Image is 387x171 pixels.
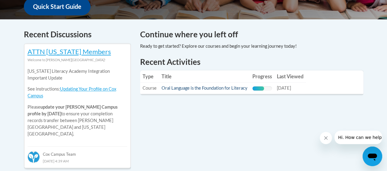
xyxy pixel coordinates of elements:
[28,158,127,164] div: [DATE] 4:39 AM
[159,70,250,83] th: Title
[162,85,247,91] a: Oral Language is the Foundation for Literacy
[4,4,50,9] span: Hi. How can we help?
[363,147,382,166] iframe: Button to launch messaging window
[277,85,291,91] span: [DATE]
[274,70,306,83] th: Last Viewed
[28,63,127,142] div: Please to ensure your completion records transfer between [PERSON_NAME][GEOGRAPHIC_DATA] and [US_...
[140,28,363,40] h4: Continue where you left off
[28,57,127,63] div: Welcome to [PERSON_NAME][GEOGRAPHIC_DATA]!
[28,146,127,157] div: Cox Campus Team
[28,68,127,81] p: [US_STATE] Literacy Academy Integration Important Update
[140,70,159,83] th: Type
[28,104,117,116] b: update your [PERSON_NAME] Campus profile by [DATE]
[143,85,157,91] span: Course
[140,56,363,67] h1: Recent Activities
[252,86,264,91] div: Progress, %
[28,151,40,163] img: Cox Campus Team
[24,28,131,40] h4: Recent Discussions
[320,132,332,144] iframe: Close message
[334,131,382,144] iframe: Message from company
[28,47,111,56] a: ATTN [US_STATE] Members
[250,70,274,83] th: Progress
[28,86,127,99] p: See instructions:
[28,86,116,98] a: Updating Your Profile on Cox Campus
